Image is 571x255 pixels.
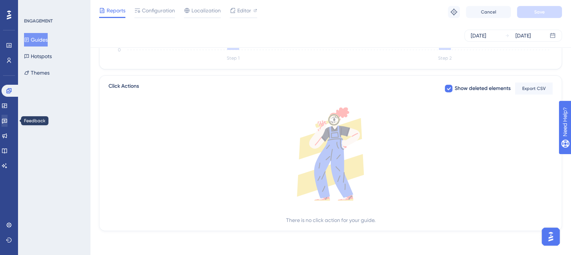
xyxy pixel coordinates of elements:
[286,216,375,225] div: There is no click action for your guide.
[18,2,47,11] span: Need Help?
[455,84,511,93] span: Show deleted elements
[517,6,562,18] button: Save
[24,66,50,79] button: Themes
[107,6,125,15] span: Reports
[515,82,553,94] button: Export CSV
[108,82,139,95] span: Click Actions
[522,85,546,91] span: Export CSV
[471,31,486,40] div: [DATE]
[534,9,545,15] span: Save
[438,55,452,61] tspan: Step 2
[118,47,121,52] tspan: 0
[24,49,52,63] button: Hotspots
[539,225,562,248] iframe: UserGuiding AI Assistant Launcher
[481,9,496,15] span: Cancel
[227,55,240,61] tspan: Step 1
[515,31,531,40] div: [DATE]
[142,6,175,15] span: Configuration
[466,6,511,18] button: Cancel
[24,18,53,24] div: ENGAGEMENT
[24,33,48,46] button: Guides
[237,6,251,15] span: Editor
[191,6,221,15] span: Localization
